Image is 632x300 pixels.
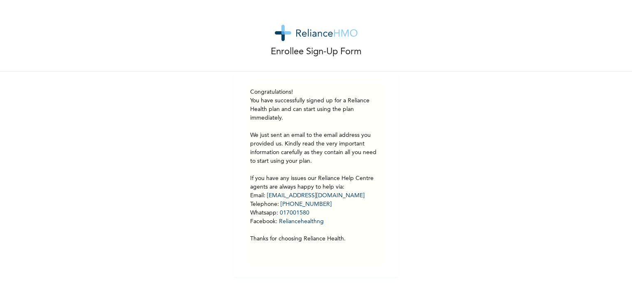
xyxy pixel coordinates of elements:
a: Reliancehealthng [279,219,324,224]
a: [PHONE_NUMBER] [281,201,332,207]
a: [EMAIL_ADDRESS][DOMAIN_NAME] [267,193,365,198]
p: You have successfully signed up for a Reliance Health plan and can start using the plan immediate... [250,97,382,243]
img: logo [275,25,358,41]
p: Enrollee Sign-Up Form [271,45,362,59]
a: 017001580 [280,210,309,216]
h3: Congratulations! [250,88,382,97]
